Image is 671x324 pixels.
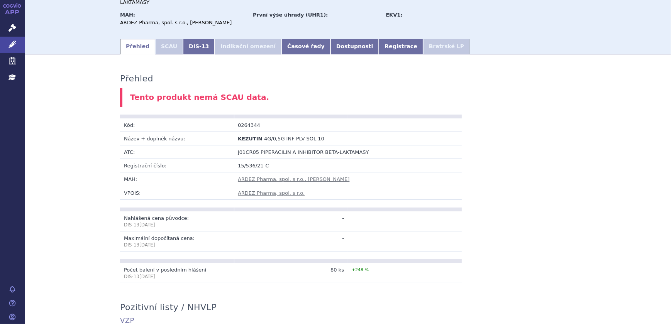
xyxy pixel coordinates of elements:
[379,39,423,54] a: Registrace
[386,19,473,26] div: -
[234,159,462,172] td: 15/536/21-C
[120,172,234,186] td: MAH:
[120,231,234,251] td: Maximální dopočítaná cena:
[183,39,215,54] a: DIS-13
[120,88,576,107] div: Tento produkt nemá SCAU data.
[120,186,234,199] td: VPOIS:
[139,242,155,248] span: [DATE]
[120,19,246,26] div: ARDEZ Pharma, spol. s r.o., [PERSON_NAME]
[120,132,234,145] td: Název + doplněk názvu:
[330,39,379,54] a: Dostupnosti
[238,176,349,182] a: ARDEZ Pharma, spol. s r.o., [PERSON_NAME]
[261,149,369,155] span: PIPERACILIN A INHIBITOR BETA-LAKTAMASY
[124,242,230,248] p: DIS-13
[120,74,153,84] h3: Přehled
[264,136,324,142] span: 4G/0,5G INF PLV SOL 10
[386,12,402,18] strong: EKV1:
[120,211,234,231] td: Nahlášená cena původce:
[234,118,348,132] td: 0264344
[139,274,155,279] span: [DATE]
[124,222,230,228] p: DIS-13
[120,263,234,283] td: Počet balení v posledním hlášení
[124,273,230,280] p: DIS-13
[120,118,234,132] td: Kód:
[120,39,155,54] a: Přehled
[120,145,234,159] td: ATC:
[120,12,135,18] strong: MAH:
[120,159,234,172] td: Registrační číslo:
[234,263,348,283] td: 80 ks
[253,19,378,26] div: -
[238,149,259,155] span: J01CR05
[234,231,348,251] td: -
[139,222,155,228] span: [DATE]
[238,190,305,196] a: ARDEZ Pharma, spol. s r.o.
[120,302,217,312] h3: Pozitivní listy / NHVLP
[234,211,348,231] td: -
[352,267,369,272] span: +248 %
[253,12,328,18] strong: První výše úhrady (UHR1):
[281,39,330,54] a: Časové řady
[238,136,263,142] span: KEZUTIN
